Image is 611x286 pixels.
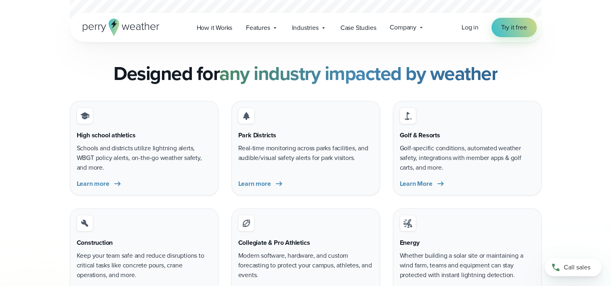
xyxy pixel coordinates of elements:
[545,259,601,276] a: Call sales
[400,143,535,172] p: Golf-specific conditions, automated weather safety, integrations with member apps & golf carts, a...
[190,19,239,36] a: How it Works
[77,130,136,140] h3: High school athletics
[197,23,233,33] span: How it Works
[219,59,498,88] strong: any industry impacted by weather
[113,62,498,85] h2: Designed for
[400,179,445,189] a: Learn More
[400,251,535,280] p: Whether building a solar site or maintaining a wind farm, teams and equipment can stay protected ...
[400,130,440,140] h3: Golf & Resorts
[334,19,383,36] a: Case Studies
[77,251,212,280] p: Keep your team safe and reduce disruptions to critical tasks like concrete pours, crane operation...
[400,179,433,189] span: Learn More
[462,23,479,32] a: Log in
[238,179,284,189] a: Learn more
[238,251,373,280] p: Modern software, hardware, and custom forecasting to protect your campus, athletes, and events.
[77,143,212,172] p: Schools and districts utilize lightning alerts, WBGT policy alerts, on-the-go weather safety, and...
[501,23,527,32] span: Try it free
[400,238,420,248] h3: Energy
[340,23,376,33] span: Case Studies
[77,179,122,189] a: Learn more
[77,179,109,189] span: Learn more
[292,23,319,33] span: Industries
[491,18,537,37] a: Try it free
[238,130,276,140] h3: Park Districts
[564,263,590,272] span: Call sales
[77,238,113,248] h3: Construction
[246,23,270,33] span: Features
[238,143,373,163] p: Real-time monitoring across parks facilities, and audible/visual safety alerts for park visitors.
[238,238,310,248] h3: Collegiate & Pro Athletics
[390,23,416,32] span: Company
[238,179,271,189] span: Learn more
